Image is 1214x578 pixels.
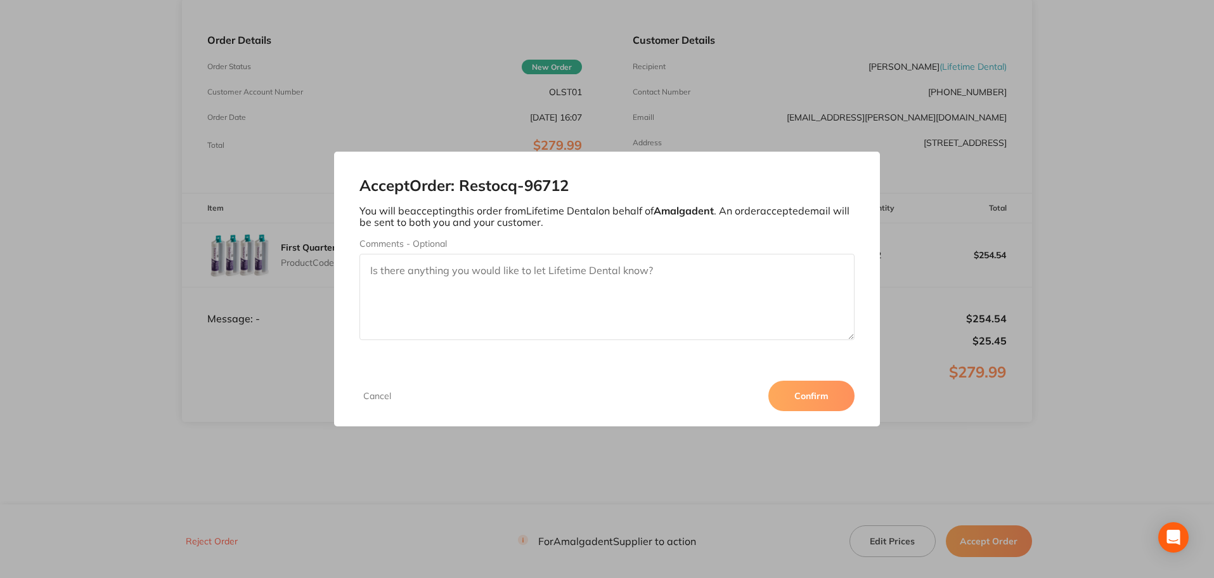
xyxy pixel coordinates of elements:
b: Amalgadent [654,204,714,217]
button: Cancel [359,390,395,402]
p: You will be accepting this order from Lifetime Dental on behalf of . An order accepted email will... [359,205,855,228]
button: Confirm [768,381,855,411]
div: Open Intercom Messenger [1158,522,1189,553]
h2: Accept Order: Restocq- 96712 [359,177,855,195]
label: Comments - Optional [359,239,855,249]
